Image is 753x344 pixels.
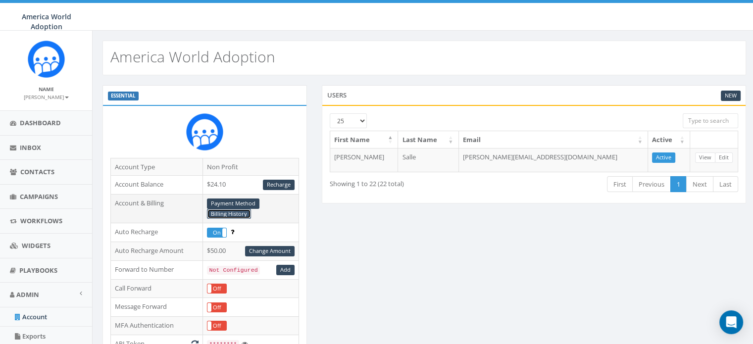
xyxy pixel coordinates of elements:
img: Rally_Corp_Icon.png [28,41,65,78]
td: Non Profit [203,158,299,176]
a: First [607,176,633,193]
img: Rally_Corp_Icon.png [186,113,223,150]
label: Off [207,284,226,293]
a: Next [686,176,713,193]
span: Campaigns [20,192,58,201]
code: Not Configured [207,266,259,275]
span: Enable to prevent campaign failure. [231,227,234,236]
td: Salle [398,148,458,172]
label: On [207,228,226,237]
a: Change Amount [245,246,295,256]
small: Name [39,86,54,93]
td: Call Forward [111,279,203,298]
td: Account Balance [111,176,203,195]
span: America World Adoption [22,12,71,31]
a: Edit [715,152,733,163]
a: New [721,91,741,101]
td: [PERSON_NAME][EMAIL_ADDRESS][DOMAIN_NAME] [459,148,648,172]
div: Users [322,85,746,105]
span: Playbooks [19,266,57,275]
a: Payment Method [207,198,259,209]
td: Auto Recharge Amount [111,242,203,260]
input: Type to search [683,113,738,128]
th: Last Name: activate to sort column ascending [398,131,458,148]
td: Message Forward [111,298,203,317]
h2: America World Adoption [110,49,275,65]
th: Email: activate to sort column ascending [459,131,648,148]
span: Workflows [20,216,62,225]
span: Dashboard [20,118,61,127]
td: Account Type [111,158,203,176]
span: Inbox [20,143,41,152]
td: $24.10 [203,176,299,195]
a: 1 [670,176,687,193]
td: $50.00 [203,242,299,260]
th: Active: activate to sort column ascending [648,131,690,148]
td: MFA Authentication [111,316,203,335]
td: [PERSON_NAME] [330,148,398,172]
a: Add [276,265,295,275]
div: OnOff [207,321,226,331]
a: Last [713,176,738,193]
td: Account & Billing [111,194,203,223]
span: Admin [16,290,39,299]
th: First Name: activate to sort column descending [330,131,398,148]
span: Contacts [20,167,54,176]
td: Forward to Number [111,260,203,279]
div: Showing 1 to 22 (22 total) [330,175,491,189]
label: Off [207,321,226,330]
div: OnOff [207,302,226,312]
a: [PERSON_NAME] [24,92,69,101]
label: Off [207,303,226,312]
span: Widgets [22,241,50,250]
a: View [695,152,715,163]
small: [PERSON_NAME] [24,94,69,100]
div: OnOff [207,284,226,294]
a: Active [652,152,675,163]
div: Open Intercom Messenger [719,310,743,334]
div: OnOff [207,228,226,238]
a: Recharge [263,180,295,190]
td: Auto Recharge [111,223,203,242]
a: Previous [632,176,671,193]
label: ESSENTIAL [108,92,139,100]
a: Billing History [207,209,251,219]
